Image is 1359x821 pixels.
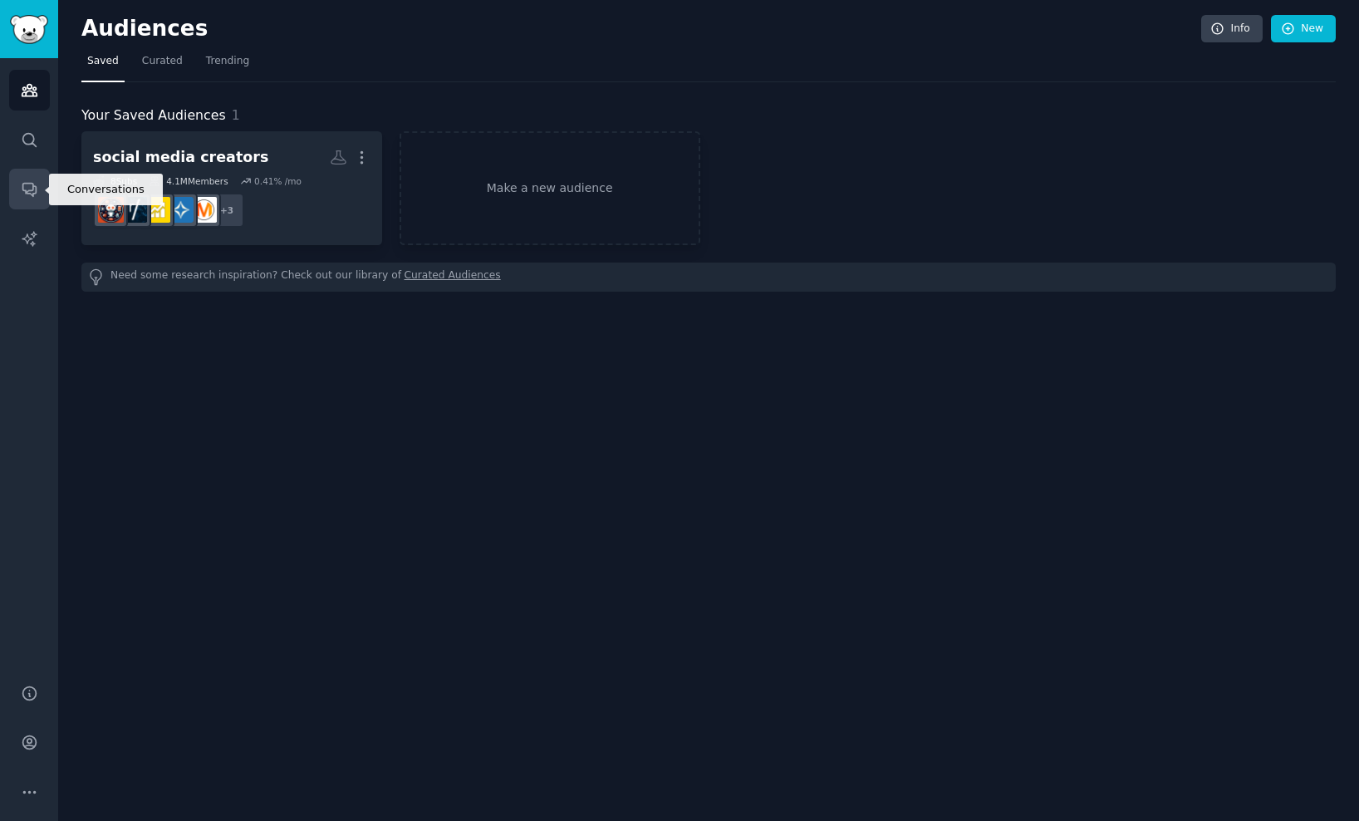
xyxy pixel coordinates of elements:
[121,197,147,223] img: SocialMediaManagers
[400,131,700,245] a: Make a new audience
[81,106,226,126] span: Your Saved Audiences
[206,54,249,69] span: Trending
[93,147,268,168] div: social media creators
[81,16,1201,42] h2: Audiences
[136,48,189,82] a: Curated
[209,193,244,228] div: + 3
[142,54,183,69] span: Curated
[81,263,1336,292] div: Need some research inspiration? Check out our library of
[405,268,501,286] a: Curated Audiences
[93,175,137,187] div: 8 Sub s
[1201,15,1263,43] a: Info
[254,175,302,187] div: 0.41 % /mo
[81,48,125,82] a: Saved
[1271,15,1336,43] a: New
[145,197,170,223] img: SocialMediaPromotion
[168,197,194,223] img: AIContent_Creator
[149,175,228,187] div: 4.1M Members
[98,197,124,223] img: socialmedia
[200,48,255,82] a: Trending
[191,197,217,223] img: marketing
[10,15,48,44] img: GummySearch logo
[232,107,240,123] span: 1
[81,131,382,245] a: social media creators8Subs4.1MMembers0.41% /mo+3marketingAIContent_CreatorSocialMediaPromotionSoc...
[87,54,119,69] span: Saved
